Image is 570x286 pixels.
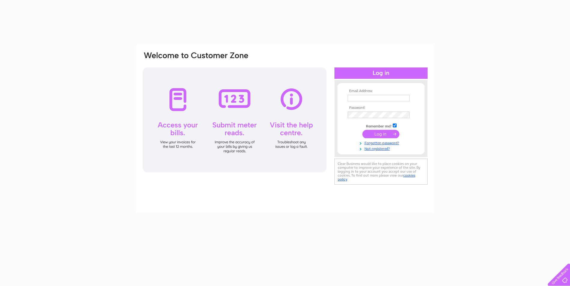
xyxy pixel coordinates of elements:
[346,106,416,110] th: Password:
[348,140,416,145] a: Forgotten password?
[338,173,415,181] a: cookies policy
[362,130,399,138] input: Submit
[334,159,428,185] div: Clear Business would like to place cookies on your computer to improve your experience of the sit...
[348,145,416,151] a: Not registered?
[346,123,416,129] td: Remember me?
[346,89,416,93] th: Email Address:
